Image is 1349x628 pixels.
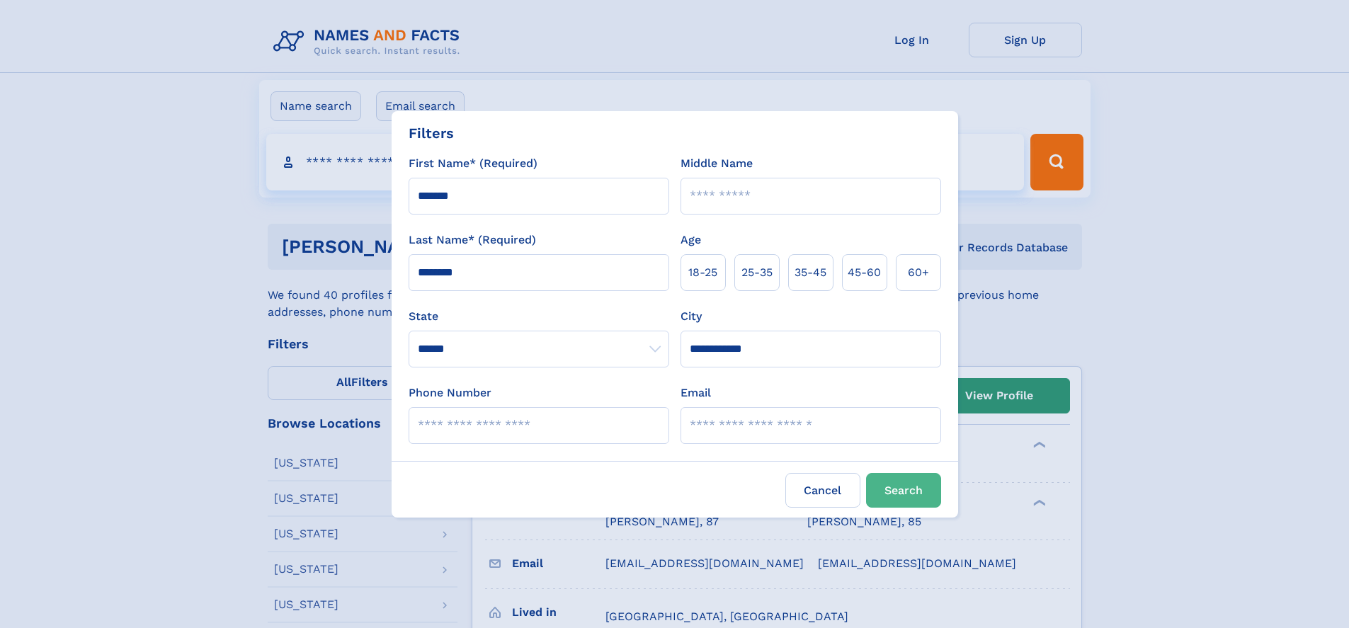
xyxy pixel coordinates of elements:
button: Search [866,473,941,508]
label: Phone Number [409,384,491,401]
label: Email [681,384,711,401]
div: Filters [409,122,454,144]
label: Last Name* (Required) [409,232,536,249]
span: 60+ [908,264,929,281]
label: First Name* (Required) [409,155,537,172]
label: Cancel [785,473,860,508]
span: 25‑35 [741,264,773,281]
label: Middle Name [681,155,753,172]
label: State [409,308,669,325]
span: 35‑45 [795,264,826,281]
label: Age [681,232,701,249]
label: City [681,308,702,325]
span: 18‑25 [688,264,717,281]
span: 45‑60 [848,264,881,281]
